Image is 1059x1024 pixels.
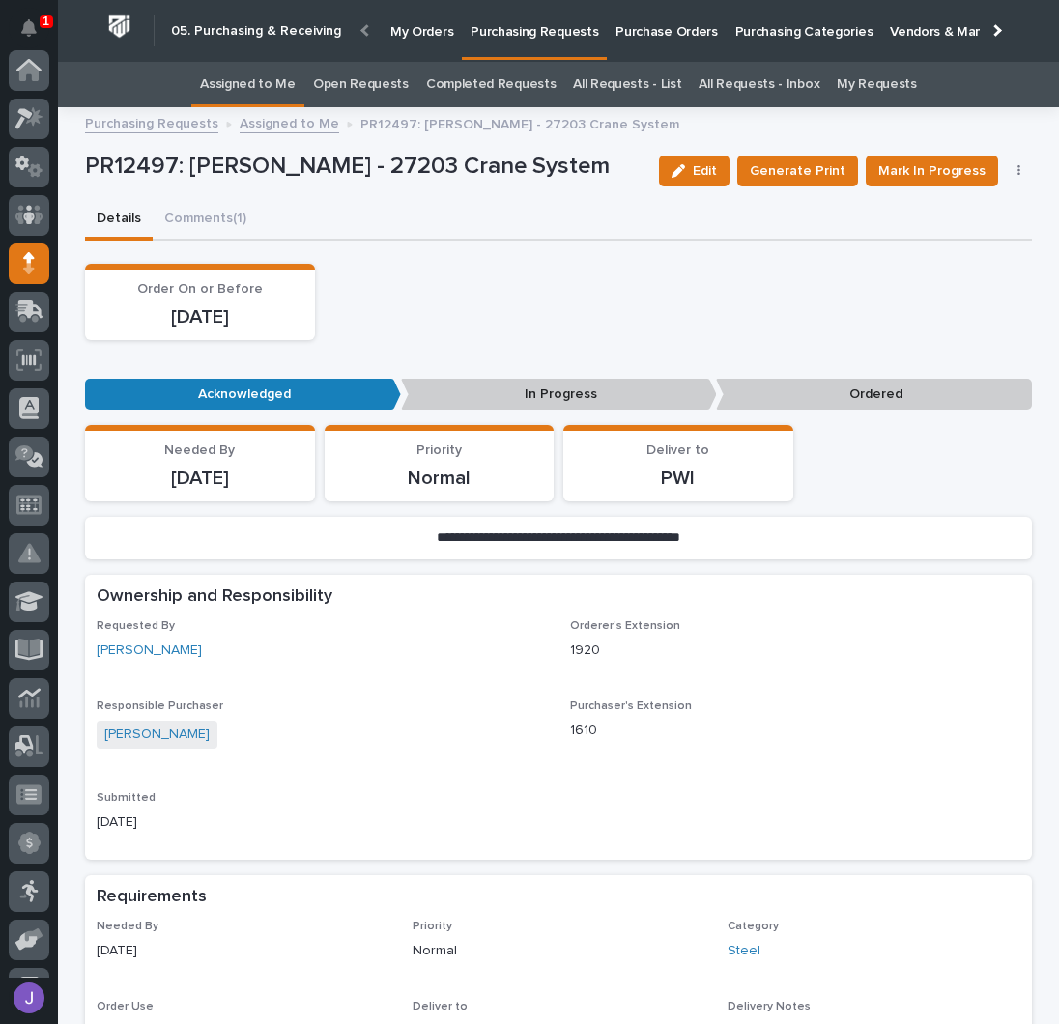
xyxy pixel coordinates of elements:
span: Requested By [97,620,175,632]
button: Details [85,200,153,241]
span: Orderer's Extension [570,620,680,632]
span: Responsible Purchaser [97,700,223,712]
span: Deliver to [646,443,709,457]
button: Generate Print [737,156,858,186]
p: 1920 [570,640,1020,661]
p: Normal [413,941,705,961]
a: Assigned to Me [240,111,339,133]
a: [PERSON_NAME] [104,725,210,745]
p: In Progress [401,379,717,411]
a: All Requests - Inbox [699,62,819,107]
span: Order Use [97,1001,154,1012]
span: Purchaser's Extension [570,700,692,712]
button: Notifications [9,8,49,48]
div: Notifications1 [24,19,49,50]
button: Edit [659,156,730,186]
span: Mark In Progress [878,159,986,183]
p: PR12497: [PERSON_NAME] - 27203 Crane System [360,112,679,133]
a: Assigned to Me [200,62,296,107]
a: All Requests - List [573,62,681,107]
span: Needed By [97,921,158,932]
a: Purchasing Requests [85,111,218,133]
a: My Requests [837,62,917,107]
span: Category [728,921,779,932]
p: Normal [336,467,543,490]
p: PR12497: [PERSON_NAME] - 27203 Crane System [85,153,644,181]
p: Acknowledged [85,379,401,411]
span: Needed By [164,443,235,457]
button: Comments (1) [153,200,258,241]
p: 1610 [570,721,1020,741]
span: Deliver to [413,1001,468,1012]
p: [DATE] [97,812,547,833]
p: [DATE] [97,305,303,328]
p: 1 [43,14,49,28]
a: [PERSON_NAME] [97,640,202,661]
span: Submitted [97,792,156,804]
span: Edit [693,162,717,180]
button: users-avatar [9,978,49,1018]
a: Steel [728,941,760,961]
span: Delivery Notes [728,1001,811,1012]
h2: 05. Purchasing & Receiving [171,23,341,40]
img: Workspace Logo [101,9,137,44]
span: Priority [413,921,452,932]
a: Open Requests [313,62,409,107]
span: Generate Print [750,159,845,183]
span: Priority [416,443,462,457]
button: Mark In Progress [866,156,998,186]
p: PWI [575,467,782,490]
h2: Ownership and Responsibility [97,586,332,608]
p: [DATE] [97,467,303,490]
span: Order On or Before [137,282,263,296]
p: [DATE] [97,941,389,961]
p: Ordered [716,379,1032,411]
h2: Requirements [97,887,207,908]
a: Completed Requests [426,62,556,107]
